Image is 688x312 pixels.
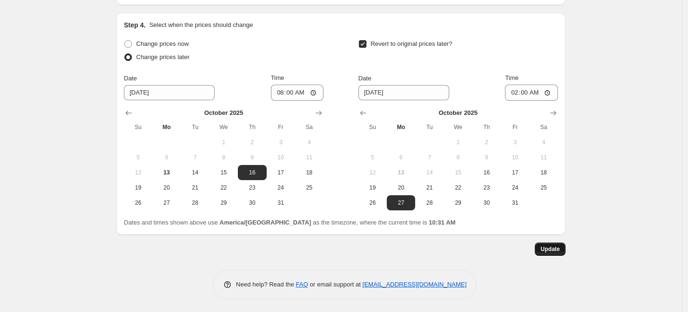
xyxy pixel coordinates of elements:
button: Saturday October 18 2025 [530,165,558,180]
button: Saturday October 25 2025 [295,180,323,195]
span: 16 [242,169,262,176]
span: 20 [391,184,411,191]
span: Time [505,74,518,81]
span: 15 [448,169,469,176]
button: Show next month, November 2025 [312,106,325,120]
span: 18 [299,169,320,176]
th: Tuesday [415,120,444,135]
button: Sunday October 5 2025 [124,150,152,165]
span: 29 [213,199,234,207]
th: Sunday [124,120,152,135]
button: Saturday October 4 2025 [295,135,323,150]
button: Friday October 24 2025 [267,180,295,195]
th: Friday [267,120,295,135]
button: Friday October 31 2025 [267,195,295,210]
h2: Step 4. [124,20,146,30]
button: Thursday October 23 2025 [472,180,501,195]
span: Fr [270,123,291,131]
button: Wednesday October 8 2025 [444,150,472,165]
th: Tuesday [181,120,209,135]
span: 24 [270,184,291,191]
th: Saturday [295,120,323,135]
button: Saturday October 11 2025 [530,150,558,165]
span: 21 [185,184,206,191]
span: Date [358,75,371,82]
span: 3 [505,139,525,146]
button: Wednesday October 22 2025 [444,180,472,195]
span: 17 [505,169,525,176]
button: Friday October 10 2025 [267,150,295,165]
button: Friday October 17 2025 [267,165,295,180]
span: Tu [419,123,440,131]
span: 26 [128,199,148,207]
p: Select when the prices should change [149,20,253,30]
button: Show previous month, September 2025 [122,106,135,120]
span: 6 [391,154,411,161]
span: 10 [270,154,291,161]
span: 26 [362,199,383,207]
span: 8 [448,154,469,161]
button: Monday October 27 2025 [387,195,415,210]
button: Thursday October 30 2025 [472,195,501,210]
button: Friday October 10 2025 [501,150,529,165]
span: 13 [391,169,411,176]
button: Thursday October 16 2025 [238,165,266,180]
span: 9 [476,154,497,161]
span: Sa [299,123,320,131]
button: Tuesday October 14 2025 [181,165,209,180]
th: Friday [501,120,529,135]
span: 2 [476,139,497,146]
button: Tuesday October 7 2025 [181,150,209,165]
button: Thursday October 2 2025 [472,135,501,150]
span: Dates and times shown above use as the timezone, where the current time is [124,219,455,226]
span: 16 [476,169,497,176]
span: 19 [128,184,148,191]
span: Su [362,123,383,131]
span: Need help? Read the [236,281,296,288]
a: [EMAIL_ADDRESS][DOMAIN_NAME] [363,281,467,288]
span: 21 [419,184,440,191]
th: Monday [387,120,415,135]
th: Wednesday [444,120,472,135]
span: Revert to original prices later? [371,40,453,47]
button: Monday October 27 2025 [152,195,181,210]
button: Sunday October 26 2025 [124,195,152,210]
button: Thursday October 9 2025 [472,150,501,165]
button: Sunday October 12 2025 [358,165,387,180]
span: Tu [185,123,206,131]
span: 31 [505,199,525,207]
span: 11 [533,154,554,161]
button: Sunday October 12 2025 [124,165,152,180]
button: Today Monday October 13 2025 [387,165,415,180]
span: 5 [362,154,383,161]
span: 23 [476,184,497,191]
button: Thursday October 30 2025 [238,195,266,210]
button: Tuesday October 14 2025 [415,165,444,180]
button: Wednesday October 29 2025 [209,195,238,210]
span: Change prices now [136,40,189,47]
button: Sunday October 5 2025 [358,150,387,165]
span: or email support at [308,281,363,288]
span: 11 [299,154,320,161]
button: Wednesday October 8 2025 [209,150,238,165]
span: Th [476,123,497,131]
button: Tuesday October 28 2025 [181,195,209,210]
button: Wednesday October 1 2025 [209,135,238,150]
span: 27 [156,199,177,207]
span: 14 [419,169,440,176]
button: Tuesday October 28 2025 [415,195,444,210]
span: 8 [213,154,234,161]
span: 10 [505,154,525,161]
button: Wednesday October 15 2025 [444,165,472,180]
button: Saturday October 11 2025 [295,150,323,165]
span: 4 [299,139,320,146]
button: Show next month, November 2025 [547,106,560,120]
span: 19 [362,184,383,191]
th: Thursday [238,120,266,135]
span: Time [271,74,284,81]
button: Today Monday October 13 2025 [152,165,181,180]
th: Wednesday [209,120,238,135]
span: Sa [533,123,554,131]
button: Wednesday October 22 2025 [209,180,238,195]
button: Friday October 3 2025 [267,135,295,150]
